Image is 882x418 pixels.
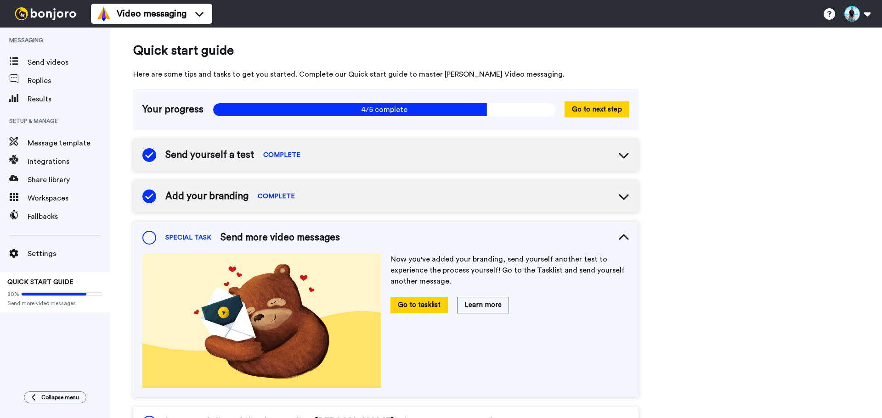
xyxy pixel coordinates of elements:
span: SPECIAL TASK [165,233,211,242]
span: Workspaces [28,193,110,204]
button: Learn more [457,297,509,313]
span: Replies [28,75,110,86]
button: Go to next step [565,101,629,117]
span: COMPLETE [258,192,295,201]
span: QUICK START GUIDE [7,279,73,285]
span: Results [28,94,110,105]
span: Send yourself a test [165,148,254,162]
span: Video messaging [117,7,187,20]
button: Collapse menu [24,391,86,403]
button: Go to tasklist [390,297,448,313]
span: Send more video messages [7,300,103,307]
img: vm-color.svg [96,6,111,21]
span: Here are some tips and tasks to get you started. Complete our Quick start guide to master [PERSON... [133,69,639,80]
span: Add your branding [165,189,249,203]
span: Integrations [28,156,110,167]
span: Your progress [142,103,204,117]
span: Quick start guide [133,41,639,60]
img: ef8d60325db97039671181ddc077363f.jpg [142,254,381,388]
span: Send more video messages [220,231,340,245]
span: Message template [28,138,110,149]
span: Collapse menu [41,394,79,401]
span: Share library [28,174,110,185]
span: 80% [7,290,19,298]
img: bj-logo-header-white.svg [11,7,80,20]
span: Send videos [28,57,110,68]
span: 4/5 complete [213,103,555,117]
span: COMPLETE [263,150,300,160]
span: Settings [28,248,110,259]
span: Fallbacks [28,211,110,222]
p: Now you've added your branding, send yourself another test to experience the process yourself! Go... [390,254,629,287]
